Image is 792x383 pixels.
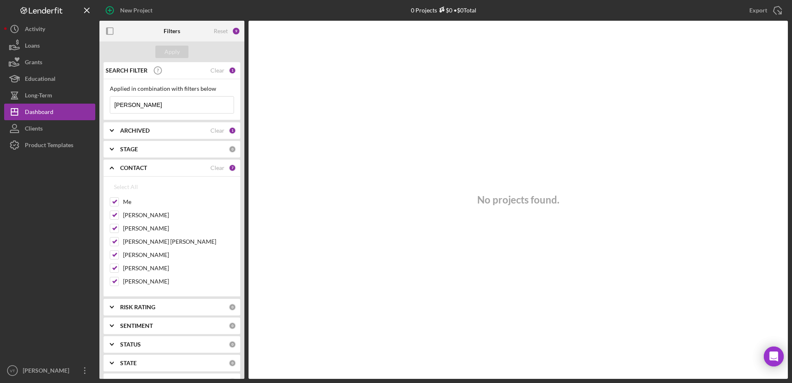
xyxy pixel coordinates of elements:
div: New Project [120,2,152,19]
div: $0 [437,7,452,14]
div: 0 Projects • $0 Total [411,7,476,14]
b: STATE [120,360,137,366]
button: Apply [155,46,188,58]
div: Loans [25,37,40,56]
div: Select All [114,179,138,195]
button: Clients [4,120,95,137]
div: 9 [232,27,240,35]
div: 0 [229,359,236,367]
label: [PERSON_NAME] [123,277,234,286]
div: Clear [210,165,225,171]
div: 0 [229,303,236,311]
div: 7 [229,164,236,172]
div: Long-Term [25,87,52,106]
button: New Project [99,2,161,19]
div: Grants [25,54,42,73]
label: [PERSON_NAME] [123,211,234,219]
div: 1 [229,127,236,134]
div: [PERSON_NAME] [21,362,75,381]
button: Product Templates [4,137,95,153]
button: VT[PERSON_NAME] [4,362,95,379]
button: Loans [4,37,95,54]
button: Long-Term [4,87,95,104]
div: Clients [25,120,43,139]
div: Applied in combination with filters below [110,85,234,92]
div: Clear [210,127,225,134]
div: Educational [25,70,56,89]
b: STATUS [120,341,141,348]
b: Filters [164,28,180,34]
div: 1 [229,67,236,74]
button: Dashboard [4,104,95,120]
b: RISK RATING [120,304,155,310]
div: Open Intercom Messenger [764,347,784,366]
b: CONTACT [120,165,147,171]
button: Select All [110,179,142,195]
div: 0 [229,322,236,330]
b: SENTIMENT [120,322,153,329]
div: 0 [229,145,236,153]
b: ARCHIVED [120,127,150,134]
div: Export [749,2,767,19]
div: 0 [229,341,236,348]
b: SEARCH FILTER [106,67,147,74]
b: STAGE [120,146,138,153]
text: VT [10,368,15,373]
div: Product Templates [25,137,73,155]
button: Export [741,2,788,19]
button: Educational [4,70,95,87]
label: [PERSON_NAME] [123,264,234,272]
label: Me [123,198,234,206]
h3: No projects found. [477,194,559,206]
div: Activity [25,21,45,39]
label: [PERSON_NAME] [PERSON_NAME] [123,238,234,246]
div: Dashboard [25,104,53,122]
div: Reset [214,28,228,34]
div: Clear [210,67,225,74]
label: [PERSON_NAME] [123,224,234,233]
div: Apply [164,46,180,58]
button: Activity [4,21,95,37]
button: Grants [4,54,95,70]
label: [PERSON_NAME] [123,251,234,259]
